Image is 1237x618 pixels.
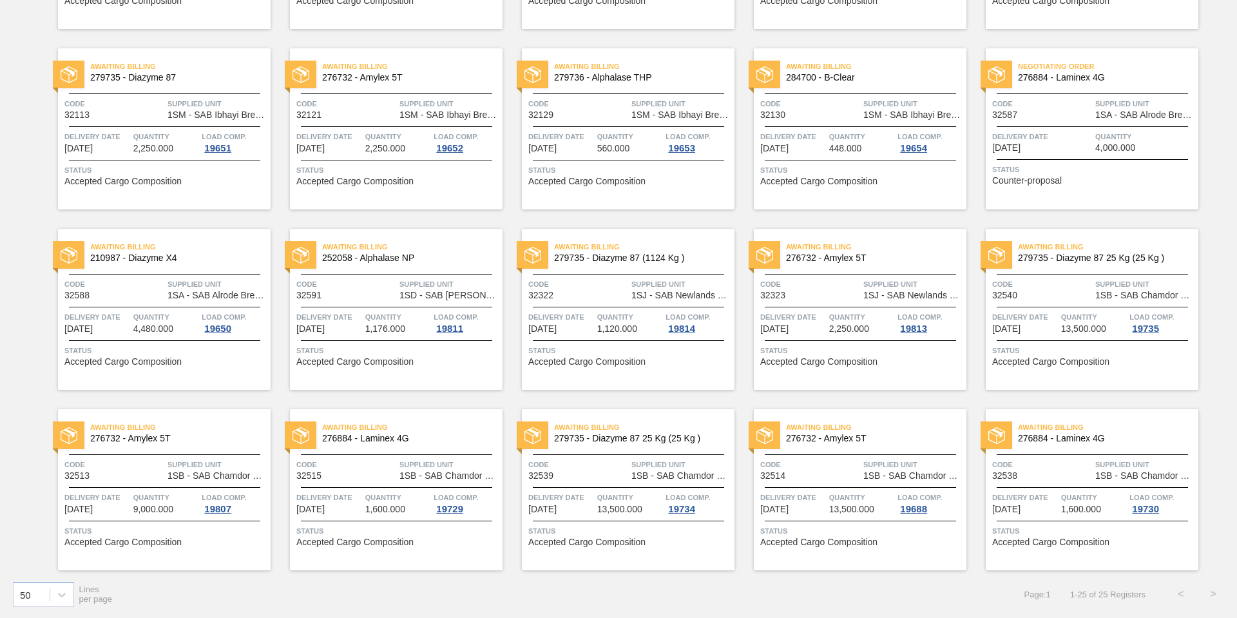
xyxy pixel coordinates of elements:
span: Quantity [597,130,663,143]
button: < [1165,578,1197,610]
span: Supplied Unit [863,278,963,291]
span: Awaiting Billing [90,240,271,253]
span: Accepted Cargo Composition [992,537,1109,547]
img: status [988,427,1005,444]
img: status [61,427,77,444]
span: 1SM - SAB Ibhayi Brewery [168,110,267,120]
span: 279735 - Diazyme 87 (1124 Kg ) [554,253,724,263]
span: Supplied Unit [1095,458,1195,471]
span: Supplied Unit [168,97,267,110]
span: 276732 - Amylex 5T [90,434,260,443]
span: Supplied Unit [1095,278,1195,291]
span: 32113 [64,110,90,120]
span: Awaiting Billing [554,240,734,253]
span: 1SD - SAB Rosslyn Brewery [399,291,499,300]
div: 19730 [1129,504,1162,514]
a: statusAwaiting Billing252058 - Alphalase NPCode32591Supplied Unit1SD - SAB [PERSON_NAME]Delivery ... [271,229,503,390]
span: 1,600.000 [1061,505,1101,514]
span: 32514 [760,471,785,481]
span: Code [296,278,396,291]
span: 10/13/2025 [760,144,789,153]
span: 1SB - SAB Chamdor Brewery [1095,291,1195,300]
span: Quantity [365,491,431,504]
span: Quantity [597,311,663,323]
div: 19688 [897,504,930,514]
span: Awaiting Billing [786,60,966,73]
span: Load Comp. [434,491,478,504]
span: Accepted Cargo Composition [760,177,877,186]
a: Load Comp.19729 [434,491,499,514]
span: Delivery Date [64,130,130,143]
a: Load Comp.19688 [897,491,963,514]
span: Supplied Unit [631,458,731,471]
span: 284700 - B-Clear [786,73,956,82]
span: Status [760,525,963,537]
span: Code [760,458,860,471]
span: 4,480.000 [133,324,173,334]
span: Awaiting Billing [90,60,271,73]
span: Load Comp. [434,311,478,323]
span: Delivery Date [760,311,826,323]
span: Accepted Cargo Composition [528,177,646,186]
span: Quantity [365,130,431,143]
span: Delivery Date [528,311,594,323]
span: Load Comp. [202,491,246,504]
span: Code [528,278,628,291]
img: status [292,247,309,264]
span: 279736 - Alphalase THP [554,73,724,82]
a: Load Comp.19811 [434,311,499,334]
span: Accepted Cargo Composition [528,537,646,547]
a: Load Comp.19814 [666,311,731,334]
span: Status [64,344,267,357]
span: 13,500.000 [597,505,642,514]
img: status [524,247,541,264]
span: 276884 - Laminex 4G [1018,73,1188,82]
span: Delivery Date [296,130,362,143]
span: Code [64,458,164,471]
span: Load Comp. [202,130,246,143]
span: 32588 [64,291,90,300]
span: 1,120.000 [597,324,637,334]
span: Accepted Cargo Composition [296,177,414,186]
span: 32323 [760,291,785,300]
a: Load Comp.19735 [1129,311,1195,334]
img: status [61,66,77,83]
span: Status [992,163,1195,176]
span: Load Comp. [434,130,478,143]
span: Status [760,164,963,177]
span: Supplied Unit [631,278,731,291]
div: 19811 [434,323,466,334]
span: Code [992,97,1092,110]
span: Delivery Date [64,491,130,504]
span: 2,250.000 [829,324,869,334]
span: 32322 [528,291,553,300]
span: Load Comp. [897,130,942,143]
span: 1SM - SAB Ibhayi Brewery [631,110,731,120]
span: 4,000.000 [1095,143,1135,153]
a: Load Comp.19730 [1129,491,1195,514]
span: 13,500.000 [829,505,874,514]
span: 1,176.000 [365,324,405,334]
a: Load Comp.19734 [666,491,731,514]
span: 279735 - Diazyme 87 [90,73,260,82]
span: 32129 [528,110,553,120]
span: 13,500.000 [1061,324,1106,334]
span: 1SJ - SAB Newlands Brewery [863,291,963,300]
span: Quantity [829,311,895,323]
a: Load Comp.19653 [666,130,731,153]
span: Accepted Cargo Composition [64,537,182,547]
span: Load Comp. [897,491,942,504]
span: Awaiting Billing [1018,240,1198,253]
span: 10/16/2025 [64,324,93,334]
span: 1SB - SAB Chamdor Brewery [168,471,267,481]
span: Load Comp. [1129,491,1174,504]
span: Supplied Unit [631,97,731,110]
span: 276732 - Amylex 5T [786,253,956,263]
div: 19735 [1129,323,1162,334]
span: 10/16/2025 [296,324,325,334]
span: Quantity [133,130,199,143]
a: statusAwaiting Billing276732 - Amylex 5TCode32121Supplied Unit1SM - SAB Ibhayi BreweryDelivery Da... [271,48,503,209]
span: Awaiting Billing [1018,421,1198,434]
span: Supplied Unit [168,278,267,291]
a: Load Comp.19651 [202,130,267,153]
